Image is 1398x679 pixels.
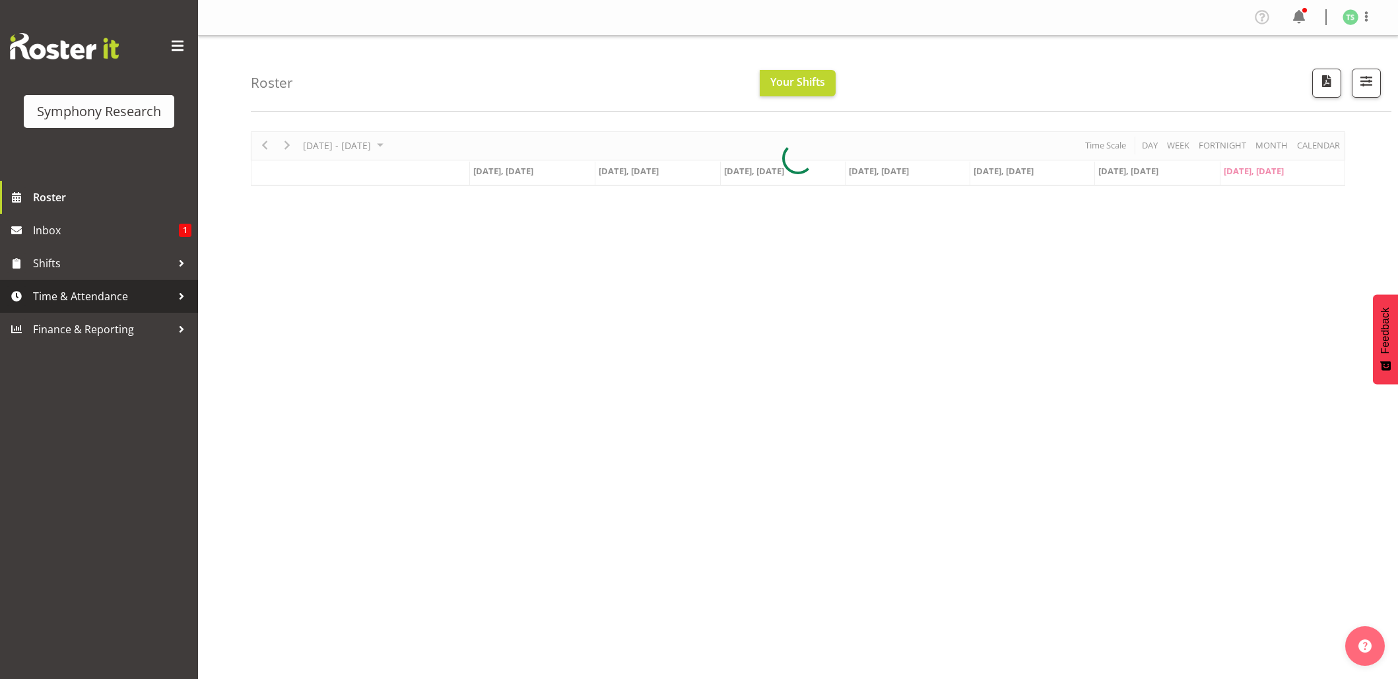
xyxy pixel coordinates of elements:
button: Filter Shifts [1352,69,1381,98]
div: Symphony Research [37,102,161,121]
span: Finance & Reporting [33,319,172,339]
img: tanya-stebbing1954.jpg [1343,9,1358,25]
h4: Roster [251,75,293,90]
span: Your Shifts [770,75,825,89]
img: Rosterit website logo [10,33,119,59]
button: Download a PDF of the roster according to the set date range. [1312,69,1341,98]
button: Your Shifts [760,70,836,96]
span: Feedback [1380,307,1391,354]
span: Time & Attendance [33,286,172,306]
span: Inbox [33,220,179,240]
button: Feedback - Show survey [1373,294,1398,384]
span: 1 [179,224,191,237]
span: Roster [33,187,191,207]
span: Shifts [33,253,172,273]
img: help-xxl-2.png [1358,639,1372,653]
